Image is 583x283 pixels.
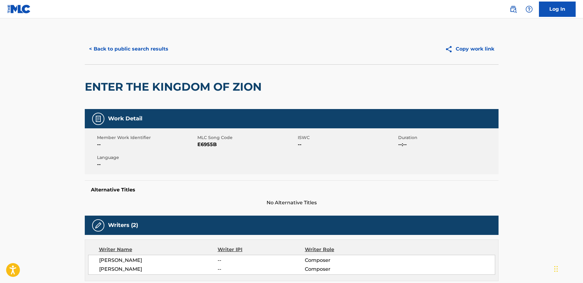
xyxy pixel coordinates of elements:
span: Member Work Identifier [97,134,196,141]
span: -- [97,141,196,148]
div: Writer IPI [218,246,305,253]
span: Composer [305,257,384,264]
h5: Alternative Titles [91,187,492,193]
div: Writer Name [99,246,218,253]
img: MLC Logo [7,5,31,13]
span: -- [298,141,397,148]
span: E6955B [197,141,296,148]
img: Work Detail [95,115,102,123]
div: Help [523,3,535,15]
button: < Back to public search results [85,41,173,57]
span: [PERSON_NAME] [99,257,218,264]
iframe: Chat Widget [552,254,583,283]
span: -- [97,161,196,168]
h5: Work Detail [108,115,142,122]
a: Log In [539,2,576,17]
span: No Alternative Titles [85,199,499,206]
img: Writers [95,222,102,229]
div: Writer Role [305,246,384,253]
img: search [510,6,517,13]
div: Drag [554,260,558,278]
button: Copy work link [441,41,499,57]
h2: ENTER THE KINGDOM OF ZION [85,80,265,94]
span: ISWC [298,134,397,141]
span: Language [97,154,196,161]
span: -- [218,257,305,264]
span: Composer [305,266,384,273]
a: Public Search [507,3,519,15]
span: [PERSON_NAME] [99,266,218,273]
img: Copy work link [445,45,456,53]
span: Duration [398,134,497,141]
span: -- [218,266,305,273]
span: --:-- [398,141,497,148]
span: MLC Song Code [197,134,296,141]
img: help [525,6,533,13]
h5: Writers (2) [108,222,138,229]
